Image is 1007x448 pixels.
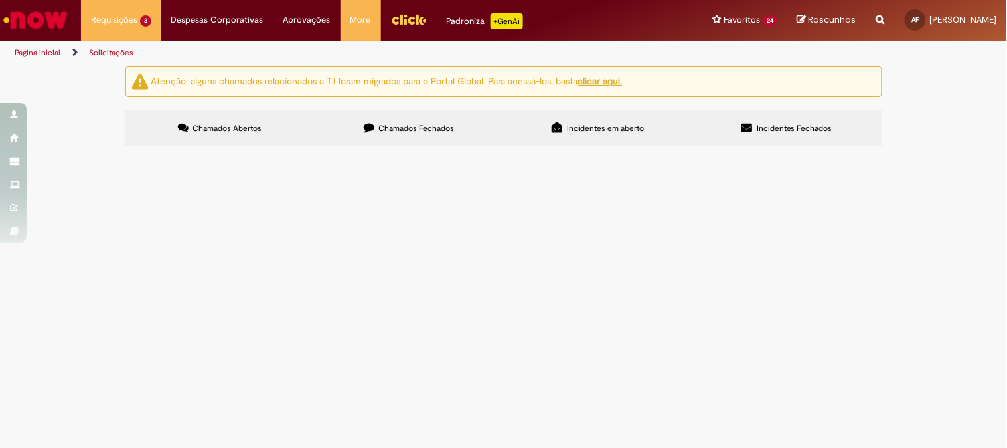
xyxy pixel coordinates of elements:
[809,13,856,26] span: Rascunhos
[491,13,523,29] p: +GenAi
[140,15,151,27] span: 3
[378,123,454,134] span: Chamados Fechados
[350,13,371,27] span: More
[151,75,623,87] ng-bind-html: Atenção: alguns chamados relacionados a T.I foram migrados para o Portal Global. Para acessá-los,...
[567,123,644,134] span: Incidentes em aberto
[930,14,997,25] span: [PERSON_NAME]
[1,7,70,33] img: ServiceNow
[391,9,427,29] img: click_logo_yellow_360x200.png
[171,13,264,27] span: Despesas Corporativas
[763,15,777,27] span: 24
[15,47,60,58] a: Página inicial
[912,15,919,24] span: AF
[578,75,623,87] a: clicar aqui.
[193,123,262,134] span: Chamados Abertos
[797,14,856,27] a: Rascunhos
[91,13,137,27] span: Requisições
[724,13,760,27] span: Favoritos
[757,123,832,134] span: Incidentes Fechados
[283,13,331,27] span: Aprovações
[89,47,133,58] a: Solicitações
[10,41,661,65] ul: Trilhas de página
[447,13,523,29] div: Padroniza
